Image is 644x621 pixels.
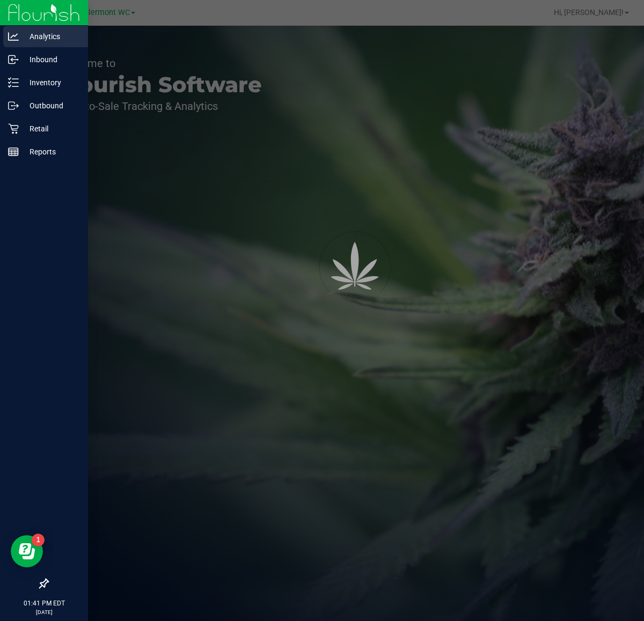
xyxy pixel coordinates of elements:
p: [DATE] [5,608,83,616]
p: Reports [19,145,83,158]
inline-svg: Analytics [8,31,19,42]
p: Outbound [19,99,83,112]
inline-svg: Inbound [8,54,19,65]
inline-svg: Retail [8,123,19,134]
iframe: Resource center unread badge [32,534,45,546]
inline-svg: Reports [8,146,19,157]
p: Retail [19,122,83,135]
inline-svg: Inventory [8,77,19,88]
p: 01:41 PM EDT [5,598,83,608]
p: Inbound [19,53,83,66]
p: Inventory [19,76,83,89]
p: Analytics [19,30,83,43]
iframe: Resource center [11,535,43,567]
inline-svg: Outbound [8,100,19,111]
